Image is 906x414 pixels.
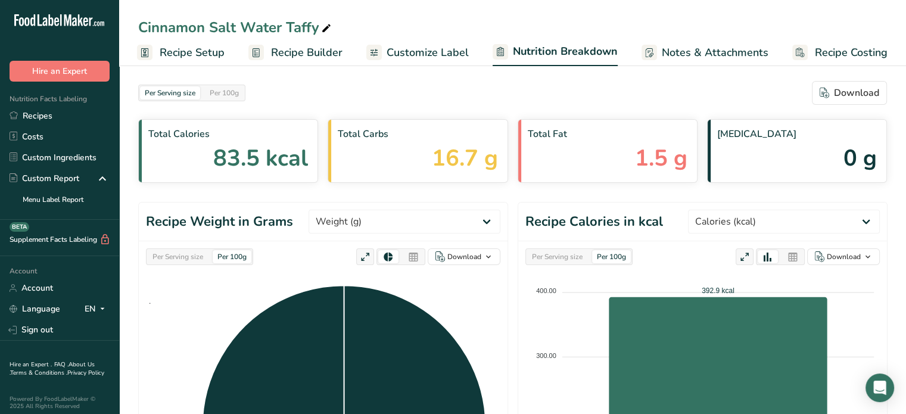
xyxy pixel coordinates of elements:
span: 0 g [843,141,877,175]
a: Privacy Policy [67,369,104,377]
span: Customize Label [387,45,469,61]
div: Per 100g [213,250,251,263]
span: . [140,297,151,306]
span: Nutrition Breakdown [513,43,618,60]
div: Cinnamon Salt Water Taffy [138,17,334,38]
div: Per 100g [592,250,631,263]
a: Recipe Setup [137,39,225,66]
div: BETA [10,222,29,232]
a: Customize Label [366,39,469,66]
div: Custom Report [10,172,79,185]
h1: Recipe Calories in kcal [525,212,663,232]
div: EN [85,302,110,316]
div: Powered By FoodLabelMaker © 2025 All Rights Reserved [10,396,110,410]
span: 1.5 g [635,141,687,175]
a: About Us . [10,360,95,377]
a: Language [10,298,60,319]
a: FAQ . [54,360,69,369]
div: Download [827,251,861,262]
span: Total Fat [528,127,687,141]
div: Download [447,251,481,262]
h1: Recipe Weight in Grams [146,212,293,232]
span: Notes & Attachments [662,45,768,61]
span: [MEDICAL_DATA] [717,127,877,141]
a: Notes & Attachments [642,39,768,66]
button: Hire an Expert [10,61,110,82]
div: Per Serving size [527,250,587,263]
button: Download [812,81,887,105]
a: Recipe Costing [792,39,888,66]
span: Recipe Setup [160,45,225,61]
div: Per Serving size [140,86,200,99]
span: Recipe Builder [271,45,343,61]
tspan: 400.00 [536,287,556,294]
div: Open Intercom Messenger [865,373,894,402]
tspan: 300.00 [536,352,556,359]
div: Download [820,86,879,100]
span: 83.5 kcal [213,141,308,175]
a: Nutrition Breakdown [493,38,618,67]
span: Total Calories [148,127,308,141]
div: Per 100g [205,86,244,99]
span: 16.7 g [432,141,498,175]
span: Recipe Costing [815,45,888,61]
a: Recipe Builder [248,39,343,66]
a: Terms & Conditions . [10,369,67,377]
a: Hire an Expert . [10,360,52,369]
button: Download [807,248,880,265]
div: Per Serving size [148,250,208,263]
button: Download [428,248,500,265]
span: Total Carbs [338,127,497,141]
